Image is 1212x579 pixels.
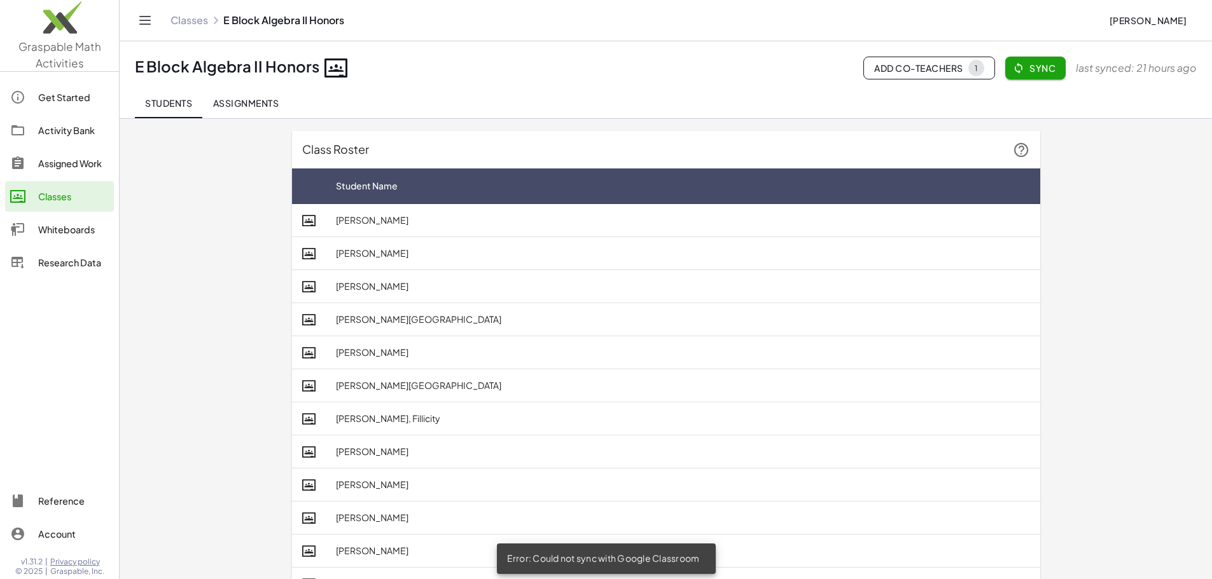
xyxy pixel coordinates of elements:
[326,204,1040,237] td: [PERSON_NAME]
[326,501,1040,535] td: [PERSON_NAME]
[145,97,192,109] span: Students
[326,303,1040,336] td: [PERSON_NAME][GEOGRAPHIC_DATA]
[45,566,48,576] span: |
[1076,60,1197,76] span: last synced: 21 hours ago
[21,557,43,567] span: v1.31.2
[326,336,1040,369] td: [PERSON_NAME]
[326,468,1040,501] td: [PERSON_NAME]
[135,57,347,80] div: E Block Algebra II Honors
[50,566,104,576] span: Graspable, Inc.
[38,526,109,542] div: Account
[292,131,1040,168] div: Class Roster
[15,566,43,576] span: © 2025
[38,123,109,138] div: Activity Bank
[874,60,984,76] span: Add Co-Teachers
[5,82,114,112] a: Get Started
[863,57,995,79] button: Add Co-Teachers1
[5,115,114,146] a: Activity Bank
[336,179,398,193] span: Student Name
[38,156,109,171] div: Assigned Work
[326,535,1040,568] td: [PERSON_NAME]
[1099,9,1197,32] button: [PERSON_NAME]
[38,189,109,204] div: Classes
[1005,57,1066,79] button: Sync
[326,270,1040,303] td: [PERSON_NAME]
[5,148,114,179] a: Assigned Work
[38,90,109,105] div: Get Started
[975,64,978,73] div: 1
[135,10,155,31] button: Toggle navigation
[5,181,114,212] a: Classes
[326,435,1040,468] td: [PERSON_NAME]
[5,519,114,549] a: Account
[18,39,101,70] span: Graspable Math Activities
[45,557,48,567] span: |
[5,486,114,516] a: Reference
[5,214,114,245] a: Whiteboards
[1015,62,1055,74] span: Sync
[212,97,279,109] span: Assignments
[326,369,1040,402] td: [PERSON_NAME][GEOGRAPHIC_DATA]
[171,14,208,27] a: Classes
[497,543,716,574] div: Error: Could not sync with Google Classroom
[1109,15,1187,26] span: [PERSON_NAME]
[326,402,1040,435] td: [PERSON_NAME], Fillicity
[38,493,109,508] div: Reference
[50,557,104,567] a: Privacy policy
[326,237,1040,270] td: [PERSON_NAME]
[38,222,109,237] div: Whiteboards
[5,247,114,278] a: Research Data
[38,255,109,270] div: Research Data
